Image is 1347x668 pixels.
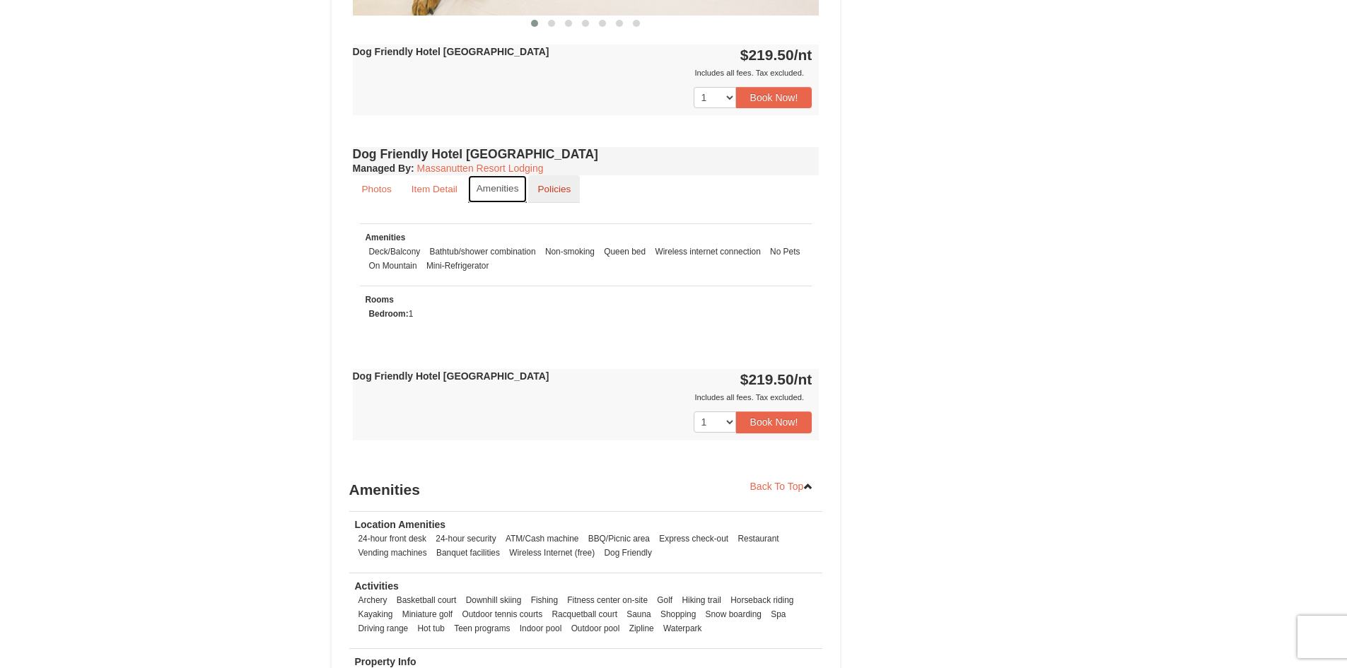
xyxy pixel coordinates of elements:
li: Racquetball court [548,607,621,621]
li: Archery [355,593,391,607]
li: Outdoor tennis courts [458,607,546,621]
li: No Pets [766,245,803,259]
li: ATM/Cash machine [502,532,583,546]
small: Policies [537,184,571,194]
h4: Dog Friendly Hotel [GEOGRAPHIC_DATA] [353,147,820,161]
li: Indoor pool [516,621,566,635]
li: Miniature golf [399,607,456,621]
li: 24-hour front desk [355,532,431,546]
a: Photos [353,175,401,203]
li: Snow boarding [702,607,765,621]
span: /nt [794,371,812,387]
li: Dog Friendly [600,546,655,560]
small: Amenities [366,233,406,242]
a: Policies [528,175,580,203]
li: Fishing [527,593,561,607]
strong: $219.50 [740,47,812,63]
li: Driving range [355,621,412,635]
li: Basketball court [393,593,460,607]
strong: Property Info [355,656,416,667]
strong: Location Amenities [355,519,446,530]
li: Wireless Internet (free) [506,546,598,560]
span: Managed By [353,163,411,174]
strong: Dog Friendly Hotel [GEOGRAPHIC_DATA] [353,370,549,382]
li: Queen bed [600,245,649,259]
button: Book Now! [736,411,812,433]
li: 24-hour security [432,532,499,546]
li: Waterpark [660,621,705,635]
h3: Amenities [349,476,823,504]
li: Mini-Refrigerator [423,259,493,273]
li: Shopping [657,607,699,621]
li: Spa [767,607,789,621]
li: Hot tub [414,621,448,635]
li: Express check-out [655,532,732,546]
strong: $219.50 [740,371,812,387]
li: Non-smoking [542,245,598,259]
li: Bathtub/shower combination [426,245,540,259]
li: Teen programs [450,621,513,635]
li: Deck/Balcony [366,245,424,259]
strong: Bedroom: [369,309,409,319]
li: Outdoor pool [568,621,624,635]
div: Includes all fees. Tax excluded. [353,66,812,80]
a: Back To Top [741,476,823,497]
small: Item Detail [412,184,457,194]
li: BBQ/Picnic area [585,532,653,546]
li: Sauna [623,607,654,621]
small: Photos [362,184,392,194]
div: Includes all fees. Tax excluded. [353,390,812,404]
li: On Mountain [366,259,421,273]
span: /nt [794,47,812,63]
li: Horseback riding [727,593,797,607]
li: Kayaking [355,607,397,621]
li: 1 [366,307,417,321]
small: Amenities [477,183,519,194]
a: Massanutten Resort Lodging [417,163,544,174]
li: Restaurant [734,532,782,546]
li: Hiking trail [678,593,725,607]
small: Rooms [366,295,394,305]
li: Golf [653,593,676,607]
li: Fitness center on-site [564,593,651,607]
a: Amenities [468,175,527,203]
li: Banquet facilities [433,546,503,560]
li: Vending machines [355,546,431,560]
a: Item Detail [402,175,467,203]
li: Wireless internet connection [651,245,764,259]
li: Downhill skiing [462,593,525,607]
strong: Activities [355,580,399,592]
strong: : [353,163,414,174]
strong: Dog Friendly Hotel [GEOGRAPHIC_DATA] [353,46,549,57]
button: Book Now! [736,87,812,108]
li: Zipline [626,621,658,635]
